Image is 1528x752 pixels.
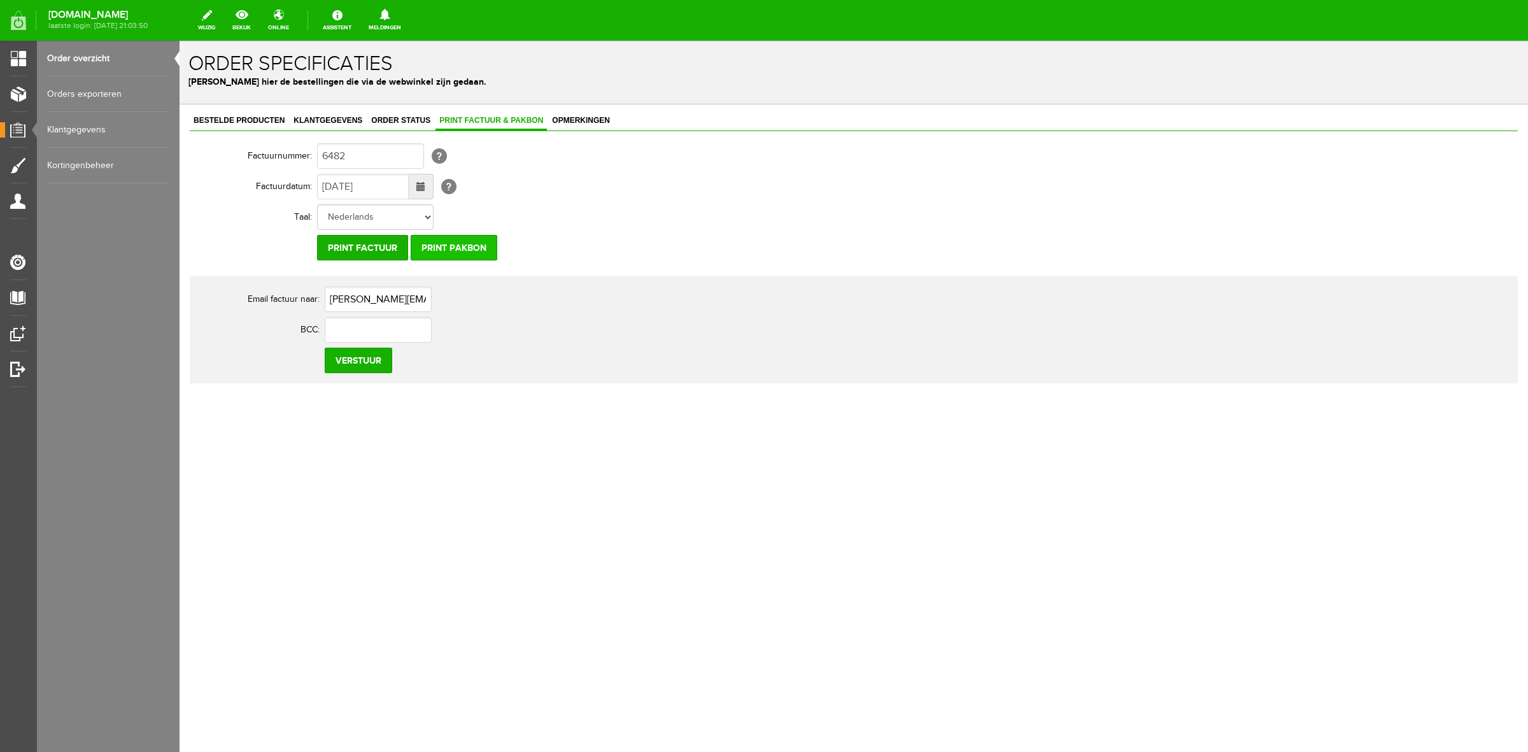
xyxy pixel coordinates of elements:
[18,274,145,304] th: BCC:
[225,6,258,34] a: bekijk
[48,22,148,29] span: laatste login: [DATE] 21:03:50
[188,71,255,90] a: Order status
[361,6,409,34] a: Meldingen
[10,161,138,192] th: Taal:
[47,41,169,76] a: Order overzicht
[256,75,367,84] span: Print factuur & pakbon
[10,71,109,90] a: Bestelde producten
[315,6,359,34] a: Assistent
[9,34,1340,48] p: [PERSON_NAME] hier de bestellingen die via de webwinkel zijn gedaan.
[231,194,318,220] input: Print pakbon
[110,71,187,90] a: Klantgegevens
[138,194,229,220] input: Print factuur
[190,6,223,34] a: wijzig
[10,131,138,161] th: Factuurdatum:
[256,71,367,90] a: Print factuur & pakbon
[18,243,145,274] th: Email factuur naar:
[252,108,267,123] span: [?]
[145,307,213,332] input: Verstuur
[48,11,148,18] strong: [DOMAIN_NAME]
[47,76,169,112] a: Orders exporteren
[10,100,138,131] th: Factuurnummer:
[10,75,109,84] span: Bestelde producten
[260,6,297,34] a: online
[369,75,434,84] span: Opmerkingen
[47,148,169,183] a: Kortingenbeheer
[369,71,434,90] a: Opmerkingen
[47,112,169,148] a: Klantgegevens
[110,75,187,84] span: Klantgegevens
[188,75,255,84] span: Order status
[9,12,1340,34] h1: Order specificaties
[262,138,277,153] span: [?]
[138,133,229,159] input: Datum tot...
